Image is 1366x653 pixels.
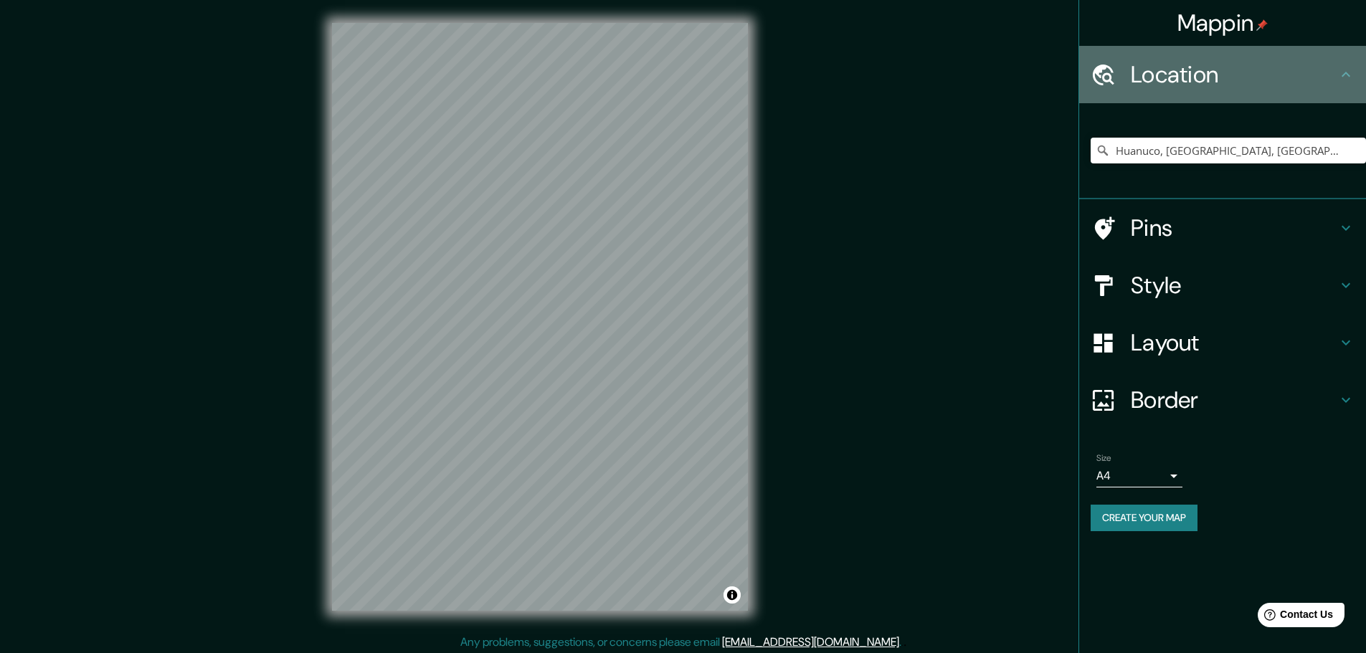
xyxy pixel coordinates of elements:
div: Border [1079,371,1366,429]
h4: Location [1131,60,1337,89]
h4: Pins [1131,214,1337,242]
a: [EMAIL_ADDRESS][DOMAIN_NAME] [722,634,899,649]
div: Style [1079,257,1366,314]
div: Layout [1079,314,1366,371]
img: pin-icon.png [1256,19,1268,31]
canvas: Map [332,23,748,611]
iframe: Help widget launcher [1238,597,1350,637]
h4: Style [1131,271,1337,300]
div: Pins [1079,199,1366,257]
button: Create your map [1091,505,1197,531]
div: . [901,634,903,651]
h4: Mappin [1177,9,1268,37]
div: . [903,634,906,651]
input: Pick your city or area [1091,138,1366,163]
div: Location [1079,46,1366,103]
p: Any problems, suggestions, or concerns please email . [460,634,901,651]
h4: Layout [1131,328,1337,357]
button: Toggle attribution [724,586,741,604]
h4: Border [1131,386,1337,414]
div: A4 [1096,464,1182,487]
label: Size [1096,452,1111,464]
